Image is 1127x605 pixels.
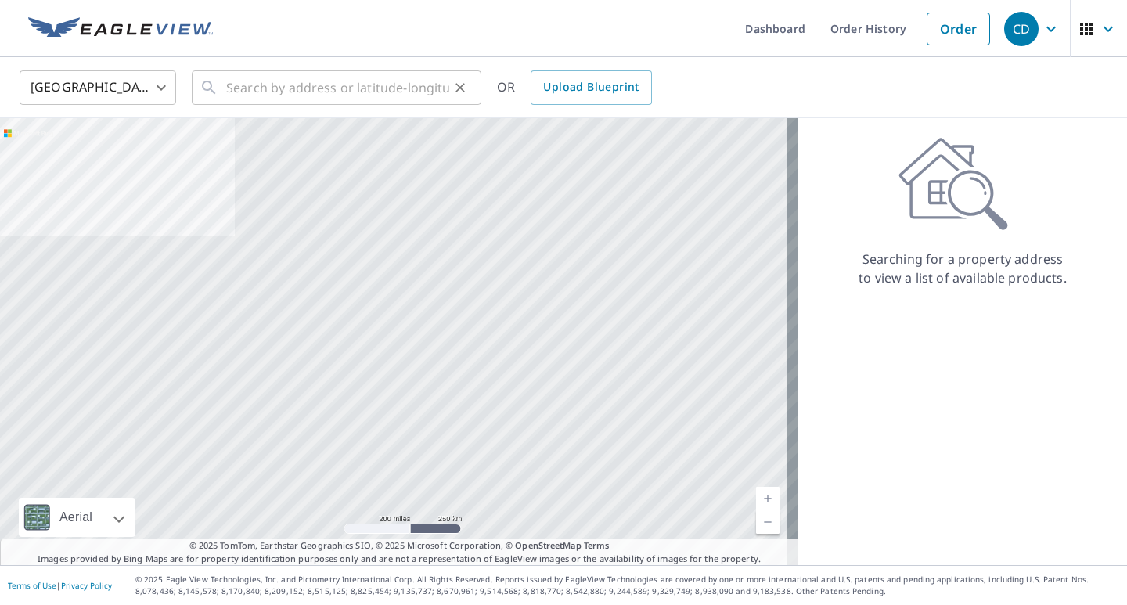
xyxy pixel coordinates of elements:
div: [GEOGRAPHIC_DATA] [20,66,176,110]
input: Search by address or latitude-longitude [226,66,449,110]
p: Searching for a property address to view a list of available products. [858,250,1068,287]
a: Terms [584,539,610,551]
span: Upload Blueprint [543,77,639,97]
div: Aerial [19,498,135,537]
p: © 2025 Eagle View Technologies, Inc. and Pictometry International Corp. All Rights Reserved. Repo... [135,574,1119,597]
a: Terms of Use [8,580,56,591]
a: Upload Blueprint [531,70,651,105]
a: Current Level 5, Zoom Out [756,510,780,534]
div: Aerial [55,498,97,537]
img: EV Logo [28,17,213,41]
a: Order [927,13,990,45]
button: Clear [449,77,471,99]
span: © 2025 TomTom, Earthstar Geographics SIO, © 2025 Microsoft Corporation, © [189,539,610,553]
p: | [8,581,112,590]
div: CD [1004,12,1039,46]
div: OR [497,70,652,105]
a: Privacy Policy [61,580,112,591]
a: Current Level 5, Zoom In [756,487,780,510]
a: OpenStreetMap [515,539,581,551]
